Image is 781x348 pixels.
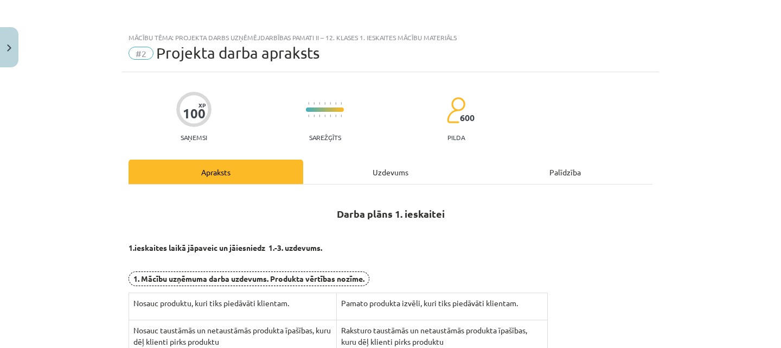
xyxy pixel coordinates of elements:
[446,97,465,124] img: students-c634bb4e5e11cddfef0936a35e636f08e4e9abd3cc4e673bd6f9a4125e45ecb1.svg
[313,102,315,105] img: icon-short-line-57e1e144782c952c97e751825c79c345078a6d821885a25fce030b3d8c18986b.svg
[176,134,212,141] p: Saņemsi
[183,106,206,121] div: 100
[309,134,341,141] p: Sarežģīts
[341,325,543,347] p: Raksturo taustāmās un netaustāmās produkta īpašības, kuru dēļ klienti pirks produktu
[324,115,325,117] img: icon-short-line-57e1e144782c952c97e751825c79c345078a6d821885a25fce030b3d8c18986b.svg
[308,115,309,117] img: icon-short-line-57e1e144782c952c97e751825c79c345078a6d821885a25fce030b3d8c18986b.svg
[478,160,652,184] div: Palīdzība
[129,160,303,184] div: Apraksts
[129,243,322,252] b: 1.ieskaites laikā jāpaveic un jāiesniedz 1.-3. uzdevums.
[199,102,206,108] span: XP
[156,44,319,62] span: Projekta darba apraksts
[133,325,332,347] p: Nosauc taustāmās un netaustāmās produkta īpašības, kuru dēļ klienti pirks produktu
[133,298,332,309] p: Nosauc produktu, kuri tiks piedāvāti klientam.
[335,102,336,105] img: icon-short-line-57e1e144782c952c97e751825c79c345078a6d821885a25fce030b3d8c18986b.svg
[129,34,652,41] div: Mācību tēma: Projekta darbs uzņēmējdarbības pamati ii – 12. klases 1. ieskaites mācību materiāls
[341,298,543,309] p: Pamato produkta izvēli, kuri tiks piedāvāti klientam.
[330,115,331,117] img: icon-short-line-57e1e144782c952c97e751825c79c345078a6d821885a25fce030b3d8c18986b.svg
[330,102,331,105] img: icon-short-line-57e1e144782c952c97e751825c79c345078a6d821885a25fce030b3d8c18986b.svg
[308,102,309,105] img: icon-short-line-57e1e144782c952c97e751825c79c345078a6d821885a25fce030b3d8c18986b.svg
[7,45,11,52] img: icon-close-lesson-0947bae3869378f0d4975bcd49f059093ad1ed9edebbc8119c70593378902aed.svg
[460,113,475,123] span: 600
[319,102,320,105] img: icon-short-line-57e1e144782c952c97e751825c79c345078a6d821885a25fce030b3d8c18986b.svg
[313,115,315,117] img: icon-short-line-57e1e144782c952c97e751825c79c345078a6d821885a25fce030b3d8c18986b.svg
[341,115,342,117] img: icon-short-line-57e1e144782c952c97e751825c79c345078a6d821885a25fce030b3d8c18986b.svg
[335,115,336,117] img: icon-short-line-57e1e144782c952c97e751825c79c345078a6d821885a25fce030b3d8c18986b.svg
[129,47,153,60] span: #2
[341,102,342,105] img: icon-short-line-57e1e144782c952c97e751825c79c345078a6d821885a25fce030b3d8c18986b.svg
[319,115,320,117] img: icon-short-line-57e1e144782c952c97e751825c79c345078a6d821885a25fce030b3d8c18986b.svg
[303,160,478,184] div: Uzdevums
[133,274,364,283] b: 1. Mācību uzņēmuma darba uzdevums. Produkta vērtības nozīme.
[447,134,465,141] p: pilda
[337,207,445,220] strong: Darba plāns 1. ieskaitei
[324,102,325,105] img: icon-short-line-57e1e144782c952c97e751825c79c345078a6d821885a25fce030b3d8c18986b.svg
